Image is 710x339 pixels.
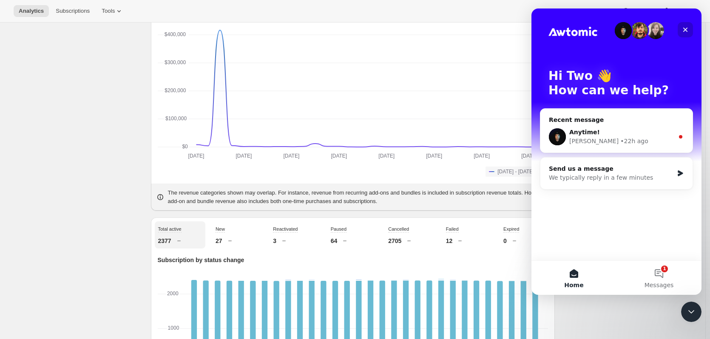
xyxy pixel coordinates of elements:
[508,280,514,281] rect: New-1 1
[657,5,696,17] button: Settings
[168,325,179,331] text: 1000
[165,59,186,65] text: $300,000
[226,280,232,281] rect: Expired-6 0
[285,280,291,281] rect: Expired-6 0
[520,280,526,281] rect: Expired-6 0
[521,153,537,159] text: [DATE]
[168,189,550,206] p: The revenue categories shown may overlap. For instance, revenue from recurring add-ons and bundle...
[273,237,276,245] p: 3
[203,280,208,281] rect: Expired-6 0
[19,8,44,14] span: Analytics
[14,5,49,17] button: Analytics
[188,153,204,159] text: [DATE]
[438,279,443,280] rect: Reactivated-2 1
[261,280,267,281] rect: New-1 1
[344,280,349,281] rect: Expired-6 0
[309,280,314,281] rect: Expired-6 0
[378,153,395,159] text: [DATE]
[388,226,409,232] span: Cancelled
[165,88,186,93] text: $200,000
[497,280,503,281] rect: Expired-6 0
[497,168,534,175] span: [DATE] - [DATE]
[462,280,467,281] rect: Expired-6 0
[485,280,491,281] rect: Expired-6 0
[238,280,244,281] rect: New-1 1
[297,280,302,281] rect: New-1 1
[321,280,326,281] rect: Expired-6 0
[285,280,291,281] rect: New-1 5
[273,280,279,281] rect: Expired-6 0
[332,280,338,281] rect: Expired-6 0
[503,237,507,245] p: 0
[486,167,541,177] button: [DATE] - [DATE]
[51,5,95,17] button: Subscriptions
[331,153,347,159] text: [DATE]
[283,153,299,159] text: [DATE]
[182,144,188,150] text: $0
[426,280,432,281] rect: Expired-6 0
[391,280,397,281] rect: Expired-6 0
[446,237,453,245] p: 12
[165,116,187,121] text: $100,000
[97,5,128,17] button: Tools
[215,280,220,281] rect: Expired-6 0
[450,280,455,281] rect: Expired-6 0
[164,31,185,37] text: $400,000
[216,226,225,232] span: New
[102,8,115,14] span: Tools
[616,5,655,17] button: Help
[520,280,526,281] rect: New-1 2
[356,280,361,281] rect: Expired-6 0
[503,226,519,232] span: Expired
[403,280,408,281] rect: Expired-6 0
[297,280,302,281] rect: Expired-6 0
[388,237,401,245] p: 2705
[216,237,222,245] p: 27
[438,280,443,281] rect: Expired-6 0
[630,8,642,14] span: Help
[158,256,548,264] p: Subscription by status change
[426,153,442,159] text: [DATE]
[261,280,267,281] rect: Expired-6 0
[158,226,182,232] span: Total active
[331,226,346,232] span: Paused
[474,153,490,159] text: [DATE]
[508,280,514,281] rect: Expired-6 0
[671,8,691,14] span: Settings
[191,280,196,281] rect: Expired-6 0
[473,280,479,281] rect: Expired-6 0
[273,226,298,232] span: Reactivated
[446,226,459,232] span: Failed
[531,8,701,295] iframe: Intercom live chat
[379,280,385,281] rect: Expired-6 0
[415,280,420,281] rect: Expired-6 0
[367,280,373,281] rect: Expired-6 0
[681,302,701,322] iframe: Intercom live chat
[331,237,338,245] p: 64
[167,291,178,297] text: 2000
[238,280,244,281] rect: Expired-6 0
[158,237,171,245] p: 2377
[250,280,256,281] rect: Expired-6 0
